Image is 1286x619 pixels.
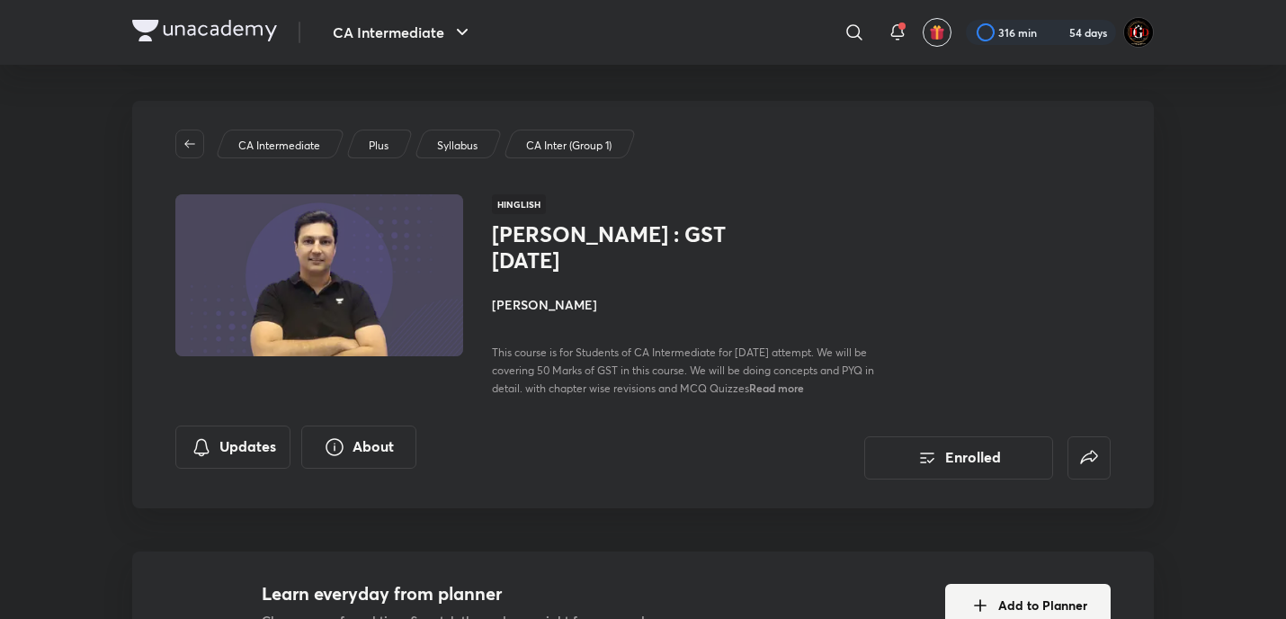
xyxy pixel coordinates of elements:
[1123,17,1154,48] img: DGD°MrBEAN
[173,193,466,358] img: Thumbnail
[923,18,951,47] button: avatar
[437,138,478,154] p: Syllabus
[238,138,320,154] p: CA Intermediate
[434,138,481,154] a: Syllabus
[492,295,895,314] h4: [PERSON_NAME]
[749,381,804,395] span: Read more
[1067,436,1111,480] button: false
[492,194,546,214] span: Hinglish
[523,138,615,154] a: CA Inter (Group 1)
[262,580,679,607] h4: Learn everyday from planner
[366,138,392,154] a: Plus
[864,436,1053,480] button: Enrolled
[526,138,612,154] p: CA Inter (Group 1)
[929,24,945,40] img: avatar
[492,345,874,395] span: This course is for Students of CA Intermediate for [DATE] attempt. We will be covering 50 Marks o...
[492,221,786,274] h1: [PERSON_NAME] : GST [DATE]
[132,20,277,41] img: Company Logo
[301,426,416,469] button: About
[175,426,290,469] button: Updates
[369,138,388,154] p: Plus
[236,138,324,154] a: CA Intermediate
[322,14,484,50] button: CA Intermediate
[132,20,277,46] a: Company Logo
[1048,23,1066,41] img: streak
